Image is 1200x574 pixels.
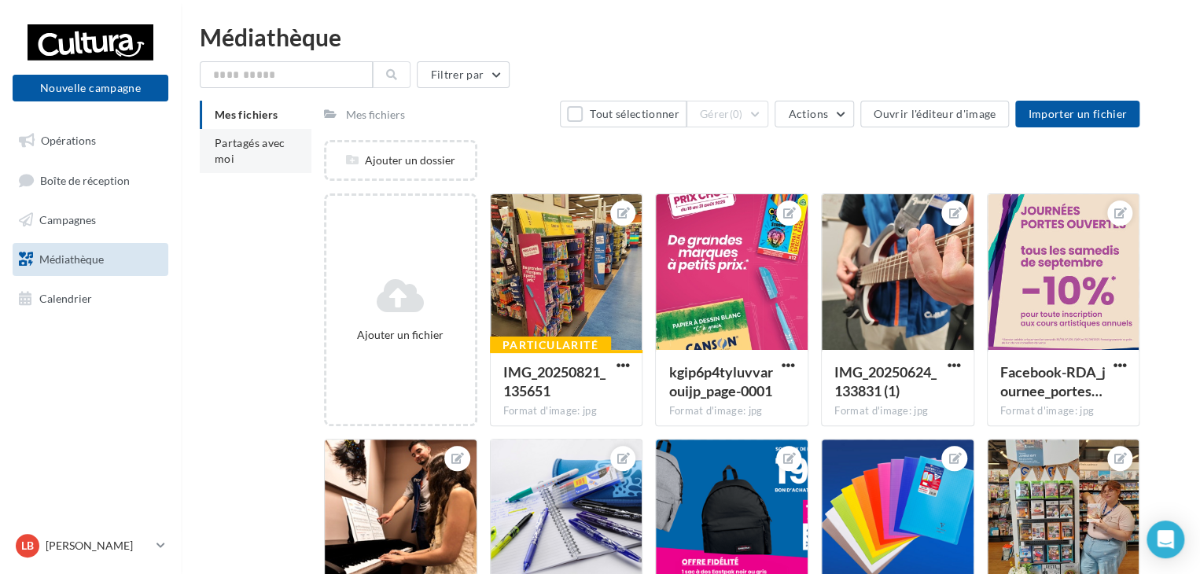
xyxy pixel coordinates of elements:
[326,153,475,168] div: Ajouter un dossier
[346,107,405,123] div: Mes fichiers
[21,538,34,554] span: LB
[39,213,96,226] span: Campagnes
[1028,107,1127,120] span: Importer un fichier
[40,173,130,186] span: Boîte de réception
[788,107,827,120] span: Actions
[687,101,769,127] button: Gérer(0)
[215,136,285,165] span: Partagés avec moi
[9,282,171,315] a: Calendrier
[775,101,853,127] button: Actions
[668,363,772,399] span: kgip6p4tyluvvarouijp_page-0001
[1000,404,1127,418] div: Format d'image: jpg
[9,164,171,197] a: Boîte de réception
[215,108,278,121] span: Mes fichiers
[417,61,510,88] button: Filtrer par
[9,124,171,157] a: Opérations
[730,108,743,120] span: (0)
[39,252,104,266] span: Médiathèque
[1147,521,1184,558] div: Open Intercom Messenger
[333,327,469,343] div: Ajouter un fichier
[9,204,171,237] a: Campagnes
[13,75,168,101] button: Nouvelle campagne
[834,363,937,399] span: IMG_20250624_133831 (1)
[41,134,96,147] span: Opérations
[834,404,961,418] div: Format d'image: jpg
[1015,101,1139,127] button: Importer un fichier
[39,291,92,304] span: Calendrier
[490,337,611,354] div: Particularité
[503,363,606,399] span: IMG_20250821_135651
[1000,363,1106,399] span: Facebook-RDA_journee_portes_ouvertes
[560,101,686,127] button: Tout sélectionner
[503,404,630,418] div: Format d'image: jpg
[9,243,171,276] a: Médiathèque
[668,404,795,418] div: Format d'image: jpg
[13,531,168,561] a: LB [PERSON_NAME]
[46,538,150,554] p: [PERSON_NAME]
[860,101,1009,127] button: Ouvrir l'éditeur d'image
[200,25,1181,49] div: Médiathèque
